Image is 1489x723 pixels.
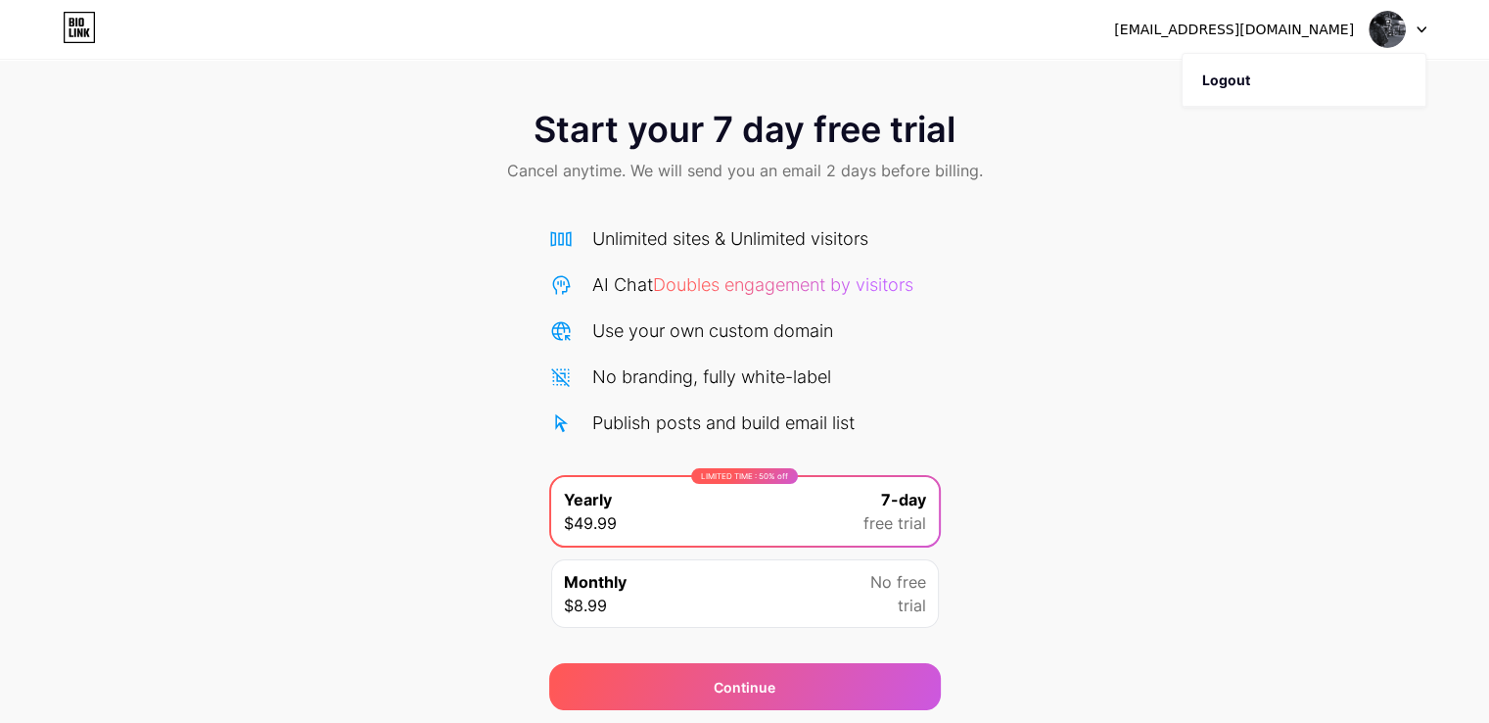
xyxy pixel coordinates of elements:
[653,274,913,295] span: Doubles engagement by visitors
[564,570,627,594] span: Monthly
[1114,20,1354,40] div: [EMAIL_ADDRESS][DOMAIN_NAME]
[592,271,913,298] div: AI Chat
[1183,54,1425,107] li: Logout
[534,110,955,149] span: Start your 7 day free trial
[564,594,607,617] span: $8.99
[714,677,775,698] span: Continue
[898,594,926,617] span: trial
[507,159,983,182] span: Cancel anytime. We will send you an email 2 days before billing.
[592,410,855,436] div: Publish posts and build email list
[691,468,798,484] div: LIMITED TIME : 50% off
[592,225,868,252] div: Unlimited sites & Unlimited visitors
[863,511,926,535] span: free trial
[870,570,926,594] span: No free
[564,488,612,511] span: Yearly
[592,317,833,344] div: Use your own custom domain
[1369,11,1406,48] img: Hugo Saunier
[564,511,617,535] span: $49.99
[592,363,831,390] div: No branding, fully white-label
[881,488,926,511] span: 7-day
